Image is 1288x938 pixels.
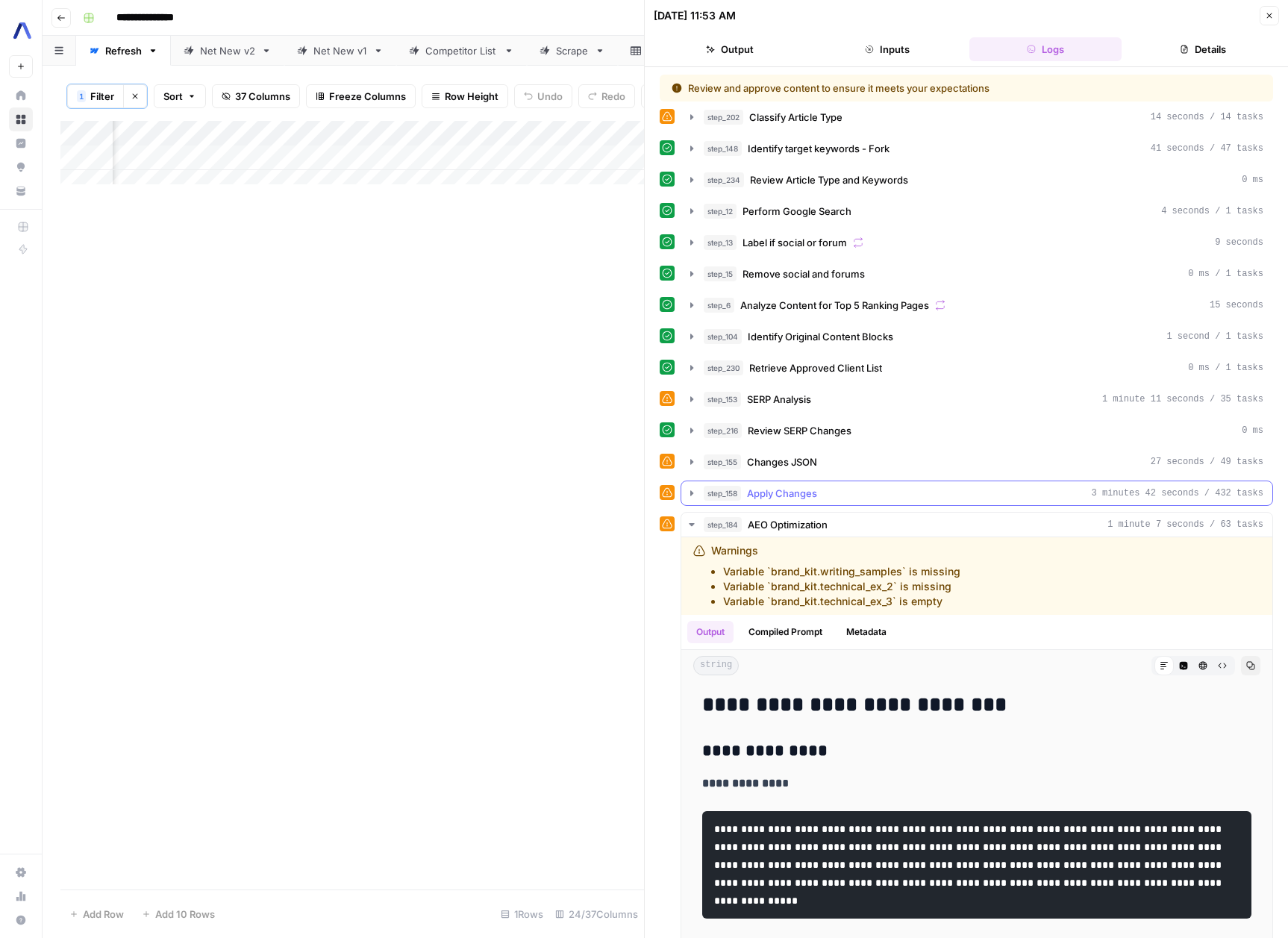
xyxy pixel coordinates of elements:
button: Compiled Prompt [740,621,831,643]
button: 0 ms / 1 tasks [681,356,1272,380]
span: Add 10 Rows [155,907,215,922]
span: Review Article Type and Keywords [750,172,908,187]
div: Net New v2 [200,43,255,58]
a: Insights [9,131,33,155]
li: Variable `brand_kit.technical_ex_2` is missing [723,579,960,594]
span: Apply Changes [747,486,817,501]
span: 1 minute 7 seconds / 63 tasks [1107,518,1263,531]
button: Inputs [812,37,964,61]
span: Perform Google Search [743,204,851,219]
a: Net New v2 [171,36,284,66]
button: 1Filter [67,84,123,108]
div: Refresh [105,43,142,58]
span: 14 seconds / 14 tasks [1151,110,1263,124]
span: Label if social or forum [743,235,847,250]
a: Browse [9,107,33,131]
span: step_15 [704,266,737,281]
button: 9 seconds [681,231,1272,254]
span: step_148 [704,141,742,156]
div: 1 Rows [495,902,549,926]
span: 0 ms [1242,424,1263,437]
button: 1 minute 11 seconds / 35 tasks [681,387,1272,411]
button: Output [654,37,806,61]
div: 24/37 Columns [549,902,644,926]
span: Analyze Content for Top 5 Ranking Pages [740,298,929,313]
div: Scrape [556,43,589,58]
a: Opportunities [9,155,33,179]
span: 37 Columns [235,89,290,104]
li: Variable `brand_kit.technical_ex_3` is empty [723,594,960,609]
span: 4 seconds / 1 tasks [1161,204,1263,218]
span: 15 seconds [1210,298,1263,312]
button: Sort [154,84,206,108]
a: Competitor List [396,36,527,66]
span: Sort [163,89,183,104]
span: AEO Optimization [748,517,828,532]
span: 41 seconds / 47 tasks [1151,142,1263,155]
li: Variable `brand_kit.writing_samples` is missing [723,564,960,579]
a: Settings [9,860,33,884]
a: Refresh [76,36,171,66]
span: step_216 [704,423,742,438]
span: 27 seconds / 49 tasks [1151,455,1263,469]
a: Listicle [618,36,709,66]
span: step_202 [704,110,743,125]
span: 0 ms / 1 tasks [1188,267,1263,281]
button: 0 ms / 1 tasks [681,262,1272,286]
div: Competitor List [425,43,498,58]
a: Usage [9,884,33,908]
span: 1 second / 1 tasks [1166,330,1263,343]
button: 15 seconds [681,293,1272,317]
span: step_155 [704,454,741,469]
button: Redo [578,84,635,108]
button: Output [687,621,734,643]
span: step_230 [704,360,743,375]
button: 0 ms [681,419,1272,443]
span: step_234 [704,172,744,187]
span: 1 [79,90,84,102]
span: step_6 [704,298,734,313]
button: 41 seconds / 47 tasks [681,137,1272,160]
button: Add 10 Rows [133,902,224,926]
button: Metadata [837,621,895,643]
span: Remove social and forums [743,266,865,281]
button: 14 seconds / 14 tasks [681,105,1272,129]
span: SERP Analysis [747,392,811,407]
span: Identify Original Content Blocks [748,329,893,344]
span: Row Height [445,89,498,104]
span: 0 ms [1242,173,1263,187]
span: step_12 [704,204,737,219]
img: AssemblyAI Logo [9,17,36,44]
button: Logs [969,37,1122,61]
span: Undo [537,89,563,104]
button: Details [1128,37,1280,61]
span: step_13 [704,235,737,250]
div: Net New v1 [313,43,367,58]
button: Add Row [60,902,133,926]
button: 37 Columns [212,84,300,108]
button: 27 seconds / 49 tasks [681,450,1272,474]
button: 1 minute 7 seconds / 63 tasks [681,513,1272,537]
span: 9 seconds [1215,236,1263,249]
button: Help + Support [9,908,33,932]
div: Warnings [711,543,960,609]
div: 1 [77,90,86,102]
button: 3 minutes 42 seconds / 432 tasks [681,481,1272,505]
span: Identify target keywords - Fork [748,141,890,156]
div: [DATE] 11:53 AM [654,8,736,23]
a: Home [9,84,33,107]
button: Workspace: AssemblyAI [9,12,33,49]
button: Row Height [422,84,508,108]
span: Freeze Columns [329,89,406,104]
a: Net New v1 [284,36,396,66]
span: step_158 [704,486,741,501]
span: 1 minute 11 seconds / 35 tasks [1102,393,1263,406]
span: Filter [90,89,114,104]
span: Retrieve Approved Client List [749,360,882,375]
span: Classify Article Type [749,110,842,125]
span: 0 ms / 1 tasks [1188,361,1263,375]
span: step_104 [704,329,742,344]
button: 1 second / 1 tasks [681,325,1272,348]
button: Undo [514,84,572,108]
span: Redo [601,89,625,104]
